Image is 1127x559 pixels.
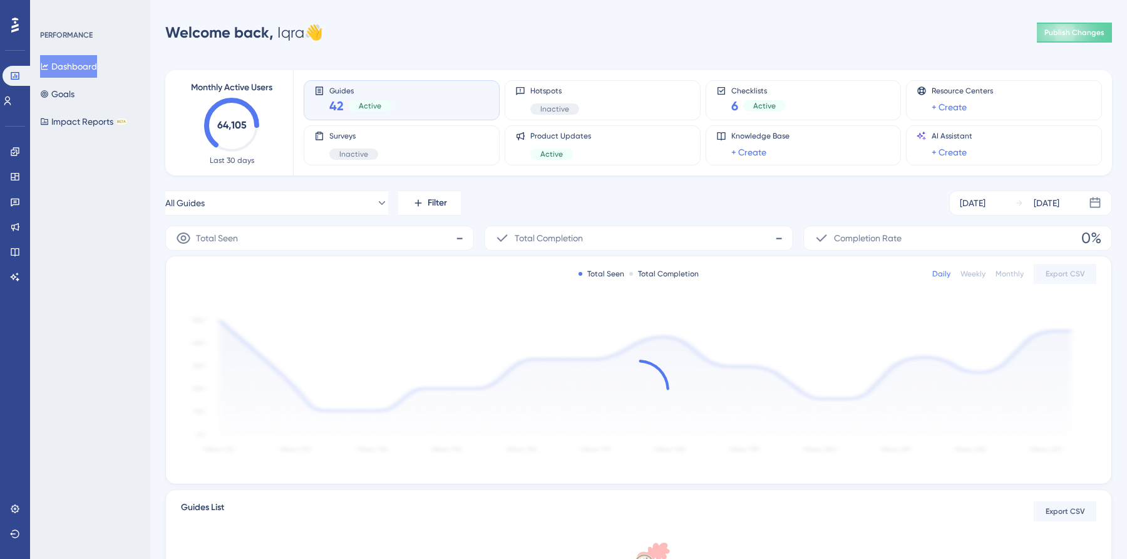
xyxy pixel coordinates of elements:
[210,155,254,165] span: Last 30 days
[329,131,378,141] span: Surveys
[196,231,238,246] span: Total Seen
[165,191,388,216] button: All Guides
[932,131,972,141] span: AI Assistant
[629,269,699,279] div: Total Completion
[40,83,75,105] button: Goals
[191,80,272,95] span: Monthly Active Users
[40,55,97,78] button: Dashboard
[181,500,224,523] span: Guides List
[339,149,368,159] span: Inactive
[731,145,766,160] a: + Create
[398,191,461,216] button: Filter
[40,110,127,133] button: Impact ReportsBETA
[530,131,591,141] span: Product Updates
[579,269,624,279] div: Total Seen
[1034,196,1059,211] div: [DATE]
[359,101,381,111] span: Active
[753,101,776,111] span: Active
[329,86,391,95] span: Guides
[731,86,786,95] span: Checklists
[775,228,783,248] span: -
[1044,28,1104,38] span: Publish Changes
[540,149,563,159] span: Active
[996,269,1024,279] div: Monthly
[40,30,93,40] div: PERFORMANCE
[165,23,323,43] div: Iqra 👋
[834,231,902,246] span: Completion Rate
[932,86,993,96] span: Resource Centers
[932,145,967,160] a: + Create
[932,100,967,115] a: + Create
[515,231,583,246] span: Total Completion
[932,269,950,279] div: Daily
[960,196,985,211] div: [DATE]
[456,228,463,248] span: -
[165,23,274,41] span: Welcome back,
[1046,506,1085,516] span: Export CSV
[540,104,569,114] span: Inactive
[1046,269,1085,279] span: Export CSV
[1034,264,1096,284] button: Export CSV
[1081,228,1101,248] span: 0%
[1037,23,1112,43] button: Publish Changes
[1034,501,1096,521] button: Export CSV
[116,118,127,125] div: BETA
[530,86,579,96] span: Hotspots
[428,196,447,211] span: Filter
[731,131,790,141] span: Knowledge Base
[329,97,344,115] span: 42
[960,269,985,279] div: Weekly
[731,97,738,115] span: 6
[165,196,205,211] span: All Guides
[217,119,247,131] text: 64,105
